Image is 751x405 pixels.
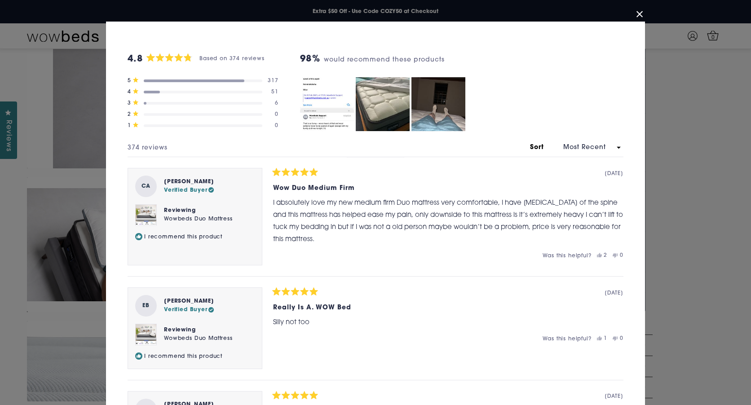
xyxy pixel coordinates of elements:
[597,336,608,341] button: 1
[135,295,157,317] strong: EB
[300,55,320,64] strong: 98%
[605,171,623,176] span: [DATE]
[164,336,233,341] a: View Wowbeds Duo Mattress
[164,207,233,215] div: Reviewing
[530,144,544,151] label: Sort
[632,7,647,22] button: Close Dialog
[128,123,131,128] span: 1
[128,52,143,66] span: 4.8
[164,179,214,185] strong: [PERSON_NAME]
[164,216,233,222] a: View Wowbeds Duo Mattress
[199,55,265,63] div: Based on 374 reviews
[164,326,233,335] div: Reviewing
[268,112,278,117] div: 0
[273,317,623,329] p: Silly not too
[273,184,623,194] div: Wow Duo medium firm
[597,253,608,258] button: 2
[268,78,278,84] div: 317
[543,336,591,342] span: Was this helpful?
[128,101,131,106] span: 3
[543,253,591,258] span: Was this helpful?
[300,77,354,131] img: Customer-uploaded image, show more details
[135,176,157,197] strong: CA
[144,234,222,240] span: I recommend this product
[356,77,410,131] img: Customer-uploaded image, show more details
[273,303,623,313] div: Really is a. WOW bed
[605,291,623,296] span: [DATE]
[300,77,467,131] div: Carousel of customer-uploaded media. Press left and right arrows to navigate. Press enter or spac...
[164,299,214,304] strong: [PERSON_NAME]
[273,197,623,246] p: I absolutely love my new medium firm Duo mattress very comfortable, I have [MEDICAL_DATA] of the ...
[144,354,222,359] span: I recommend this product
[164,306,214,314] div: Verified Buyer
[268,89,278,95] div: 51
[164,186,214,195] div: Verified Buyer
[128,112,131,117] span: 2
[411,77,465,131] img: Customer-uploaded image, show more details
[324,57,444,63] span: would recommend these products
[605,394,623,399] span: [DATE]
[613,336,623,341] button: 0
[128,89,131,95] span: 4
[268,101,278,106] div: 6
[128,143,168,153] div: 374 reviews
[128,78,131,84] span: 5
[268,123,278,128] div: 0
[613,253,623,258] button: 0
